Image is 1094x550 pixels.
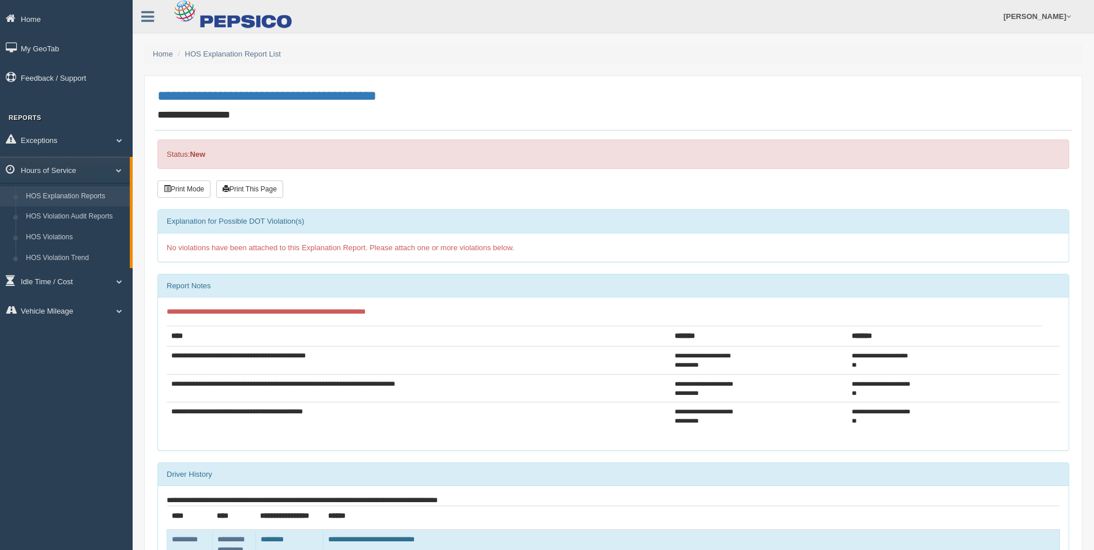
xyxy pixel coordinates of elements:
[158,463,1069,486] div: Driver History
[157,180,210,198] button: Print Mode
[21,186,130,207] a: HOS Explanation Reports
[158,274,1069,297] div: Report Notes
[216,180,283,198] button: Print This Page
[21,248,130,269] a: HOS Violation Trend
[185,50,281,58] a: HOS Explanation Report List
[157,140,1069,169] div: Status:
[167,243,514,252] span: No violations have been attached to this Explanation Report. Please attach one or more violations...
[21,206,130,227] a: HOS Violation Audit Reports
[190,150,205,159] strong: New
[21,227,130,248] a: HOS Violations
[158,210,1069,233] div: Explanation for Possible DOT Violation(s)
[153,50,173,58] a: Home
